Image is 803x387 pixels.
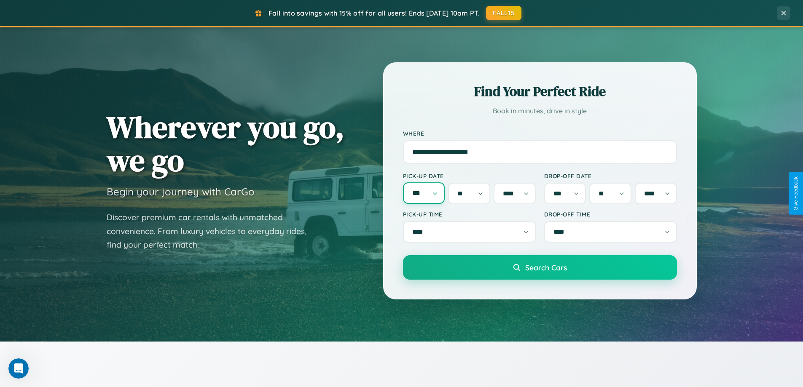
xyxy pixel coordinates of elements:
[486,6,521,20] button: FALL15
[544,172,677,179] label: Drop-off Date
[269,9,480,17] span: Fall into savings with 15% off for all users! Ends [DATE] 10am PT.
[525,263,567,272] span: Search Cars
[403,82,677,101] h2: Find Your Perfect Ride
[793,176,799,211] div: Give Feedback
[403,172,536,179] label: Pick-up Date
[403,255,677,280] button: Search Cars
[107,211,317,252] p: Discover premium car rentals with unmatched convenience. From luxury vehicles to everyday rides, ...
[107,185,255,198] h3: Begin your journey with CarGo
[107,110,344,177] h1: Wherever you go, we go
[544,211,677,218] label: Drop-off Time
[403,211,536,218] label: Pick-up Time
[403,105,677,117] p: Book in minutes, drive in style
[403,130,677,137] label: Where
[8,358,29,379] iframe: Intercom live chat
